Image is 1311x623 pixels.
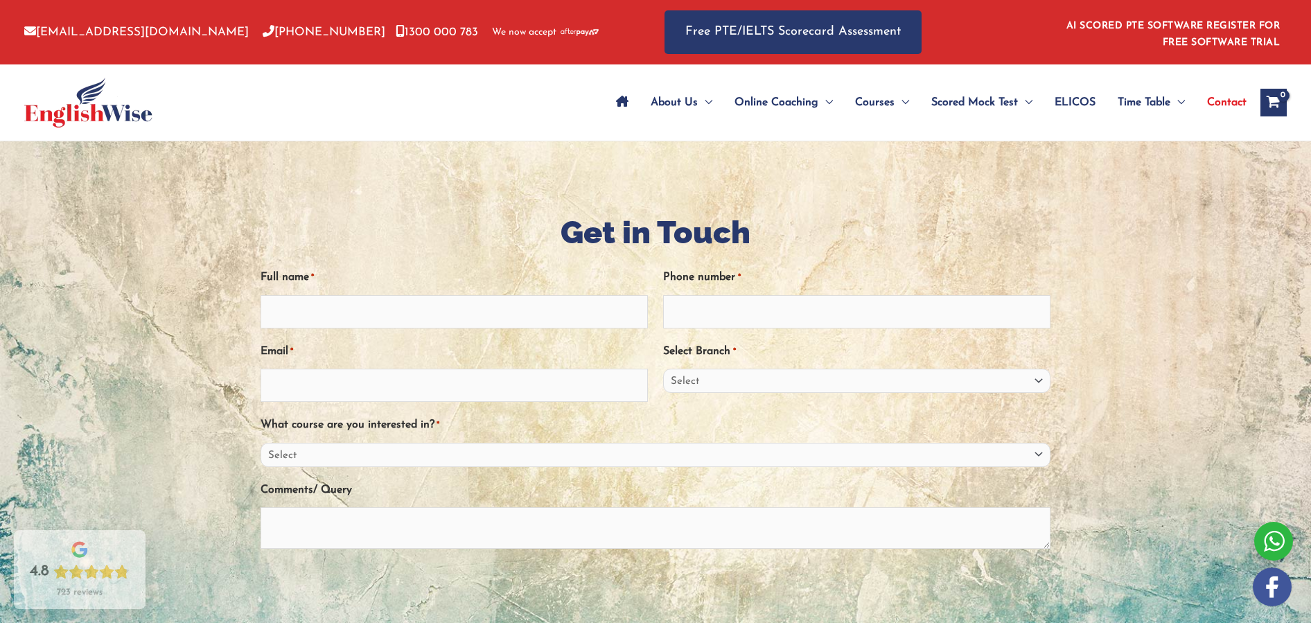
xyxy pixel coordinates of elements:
label: Comments/ Query [261,479,352,502]
div: 4.8 [30,562,49,581]
img: white-facebook.png [1253,568,1292,606]
span: We now accept [492,26,556,40]
h1: Get in Touch [261,211,1050,254]
span: Contact [1207,78,1247,127]
a: Scored Mock TestMenu Toggle [920,78,1044,127]
nav: Site Navigation: Main Menu [605,78,1247,127]
span: Menu Toggle [895,78,909,127]
aside: Header Widget 1 [1058,10,1287,55]
a: View Shopping Cart, empty [1260,89,1287,116]
img: cropped-ew-logo [24,78,152,128]
label: What course are you interested in? [261,414,439,437]
span: Menu Toggle [698,78,712,127]
label: Email [261,340,293,363]
a: Contact [1196,78,1247,127]
span: Time Table [1118,78,1170,127]
a: Free PTE/IELTS Scorecard Assessment [665,10,922,54]
iframe: reCAPTCHA [261,568,471,622]
a: AI SCORED PTE SOFTWARE REGISTER FOR FREE SOFTWARE TRIAL [1066,21,1281,48]
span: Online Coaching [734,78,818,127]
span: Menu Toggle [818,78,833,127]
a: [EMAIL_ADDRESS][DOMAIN_NAME] [24,26,249,38]
a: Time TableMenu Toggle [1107,78,1196,127]
label: Phone number [663,266,740,289]
span: ELICOS [1055,78,1096,127]
span: Menu Toggle [1018,78,1032,127]
a: 1300 000 783 [396,26,478,38]
span: Scored Mock Test [931,78,1018,127]
div: 723 reviews [57,587,103,598]
a: ELICOS [1044,78,1107,127]
label: Full name [261,266,314,289]
a: [PHONE_NUMBER] [263,26,385,38]
a: Online CoachingMenu Toggle [723,78,844,127]
span: About Us [651,78,698,127]
label: Select Branch [663,340,735,363]
img: Afterpay-Logo [561,28,599,36]
span: Menu Toggle [1170,78,1185,127]
div: Rating: 4.8 out of 5 [30,562,130,581]
a: About UsMenu Toggle [640,78,723,127]
span: Courses [855,78,895,127]
a: CoursesMenu Toggle [844,78,920,127]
